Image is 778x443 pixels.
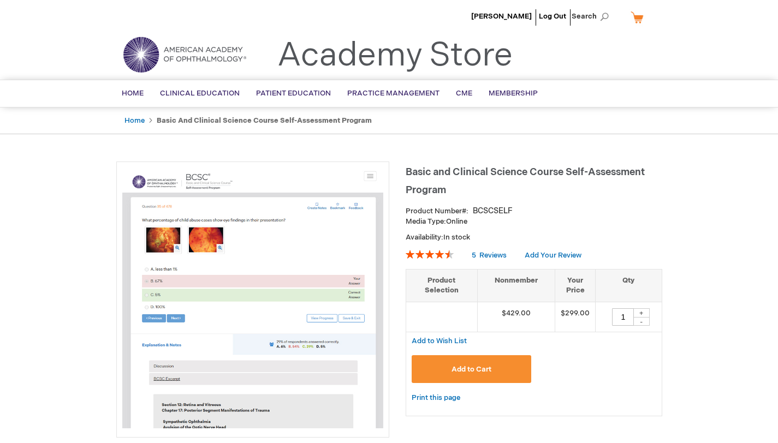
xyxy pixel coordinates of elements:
[479,251,507,260] span: Reviews
[412,391,460,405] a: Print this page
[412,355,532,383] button: Add to Cart
[122,167,383,428] img: Basic and Clinical Science Course Self-Assessment Program
[572,5,613,27] span: Search
[406,166,645,196] span: Basic and Clinical Science Course Self-Assessment Program
[633,317,650,326] div: -
[406,269,478,302] th: Product Selection
[406,250,454,259] div: 92%
[256,89,331,98] span: Patient Education
[473,206,513,217] div: BCSCSELF
[406,217,662,227] p: Online
[555,302,596,332] td: $299.00
[406,207,468,215] strong: Product Number
[596,269,662,302] th: Qty
[412,337,467,345] span: Add to Wish List
[555,269,596,302] th: Your Price
[443,233,470,242] span: In stock
[406,232,662,243] p: Availability:
[471,12,532,21] a: [PERSON_NAME]
[612,308,634,326] input: Qty
[472,251,476,260] span: 5
[157,116,372,125] strong: Basic and Clinical Science Course Self-Assessment Program
[347,89,440,98] span: Practice Management
[124,116,145,125] a: Home
[406,217,446,226] strong: Media Type:
[412,336,467,345] a: Add to Wish List
[456,89,472,98] span: CME
[539,12,566,21] a: Log Out
[160,89,240,98] span: Clinical Education
[477,269,555,302] th: Nonmember
[452,365,491,374] span: Add to Cart
[477,302,555,332] td: $429.00
[633,308,650,318] div: +
[525,251,581,260] a: Add Your Review
[489,89,538,98] span: Membership
[122,89,144,98] span: Home
[277,36,513,75] a: Academy Store
[472,251,508,260] a: 5 Reviews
